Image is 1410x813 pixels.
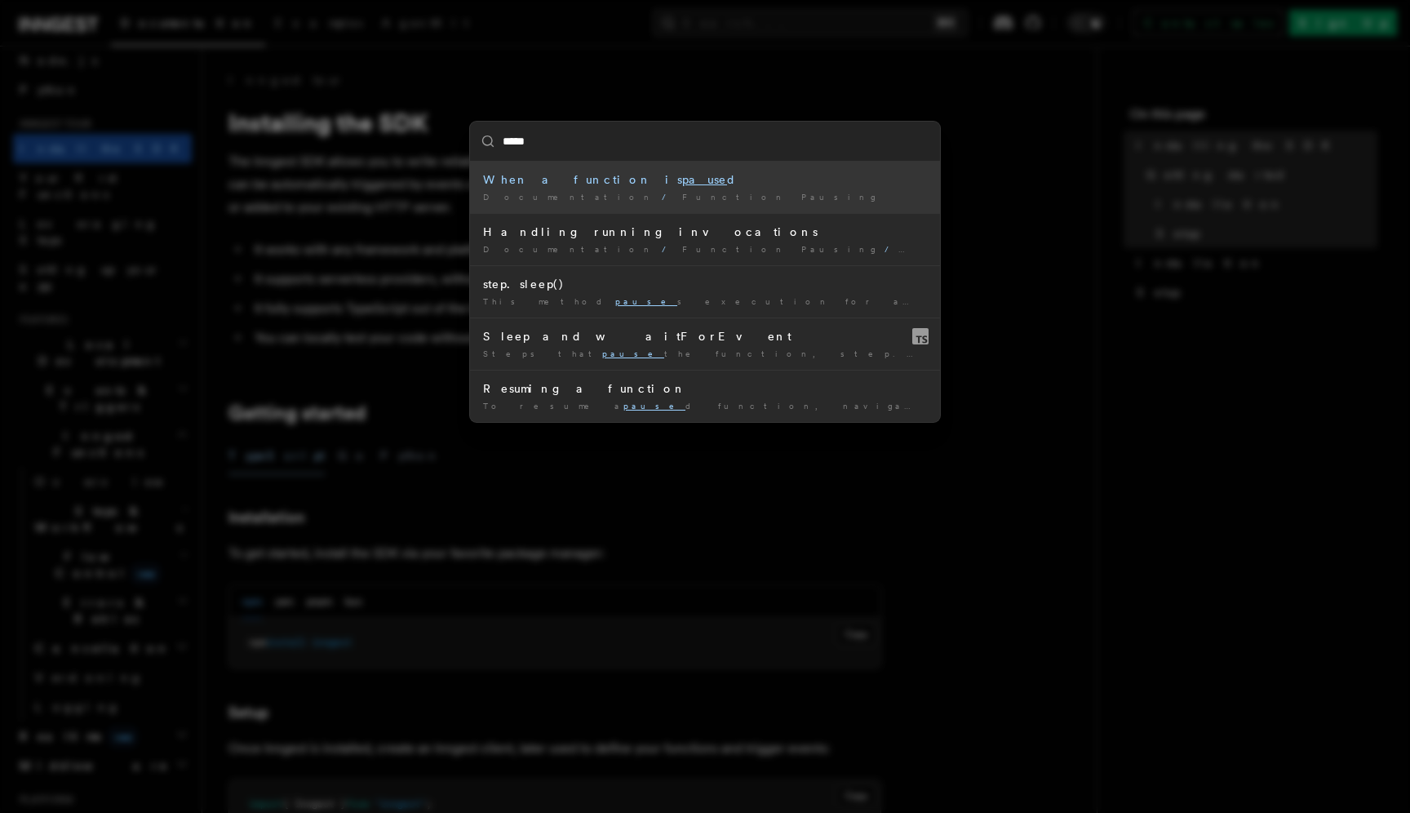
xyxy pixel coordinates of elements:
[483,380,927,397] div: Resuming a function
[483,348,927,360] div: Steps that the function, step.sleep, step.sleepUntil …
[483,276,927,292] div: step.sleep()
[615,296,677,306] mark: pause
[885,244,898,254] span: /
[483,171,927,188] div: When a function is d
[483,400,927,412] div: To resume a d function, navigate to the function's …
[483,244,655,254] span: Documentation
[483,224,927,240] div: Handling running invocations
[682,244,878,254] span: Function Pausing
[483,328,927,344] div: Sleep and waitForEvent
[483,295,927,308] div: This method s execution for a specified duration. Even though …
[483,192,655,202] span: Documentation
[662,244,676,254] span: /
[682,192,878,202] span: Function Pausing
[602,349,664,358] mark: pause
[682,173,727,186] mark: pause
[623,401,685,411] mark: pause
[662,192,676,202] span: /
